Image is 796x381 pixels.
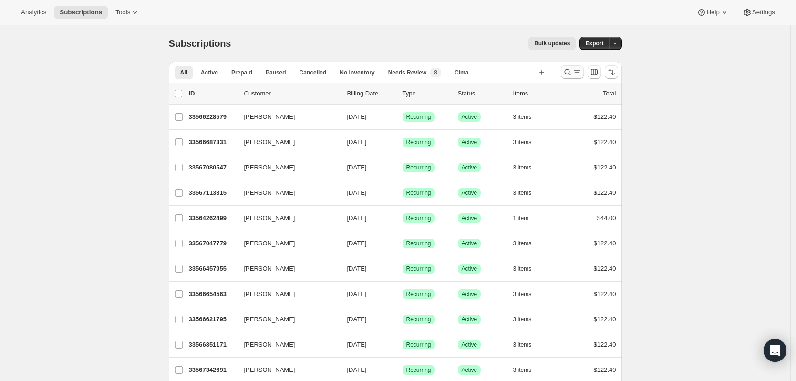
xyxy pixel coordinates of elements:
[462,138,477,146] span: Active
[238,135,334,150] button: [PERSON_NAME]
[60,9,102,16] span: Subscriptions
[462,316,477,323] span: Active
[244,138,295,147] span: [PERSON_NAME]
[238,337,334,352] button: [PERSON_NAME]
[189,161,616,174] div: 33567080547[PERSON_NAME][DATE]SuccessRecurringSuccessActive3 items$122.40
[406,138,431,146] span: Recurring
[347,89,395,98] p: Billing Date
[347,341,367,348] span: [DATE]
[189,239,237,248] p: 33567047779
[189,188,237,198] p: 33567113315
[238,211,334,226] button: [PERSON_NAME]
[434,69,437,76] span: 8
[238,362,334,378] button: [PERSON_NAME]
[300,69,327,76] span: Cancelled
[513,290,532,298] span: 3 items
[594,316,616,323] span: $122.40
[579,37,609,50] button: Export
[189,313,616,326] div: 33566621795[PERSON_NAME][DATE]SuccessRecurringSuccessActive3 items$122.40
[347,214,367,222] span: [DATE]
[406,366,431,374] span: Recurring
[244,365,295,375] span: [PERSON_NAME]
[347,265,367,272] span: [DATE]
[585,40,603,47] span: Export
[513,240,532,247] span: 3 items
[513,164,532,171] span: 3 items
[513,341,532,349] span: 3 items
[201,69,218,76] span: Active
[347,189,367,196] span: [DATE]
[406,240,431,247] span: Recurring
[238,185,334,201] button: [PERSON_NAME]
[244,289,295,299] span: [PERSON_NAME]
[189,264,237,274] p: 33566457955
[458,89,506,98] p: Status
[534,66,549,79] button: Create new view
[189,112,237,122] p: 33566228579
[691,6,734,19] button: Help
[513,212,539,225] button: 1 item
[406,341,431,349] span: Recurring
[403,89,450,98] div: Type
[513,363,542,377] button: 3 items
[189,186,616,200] div: 33567113315[PERSON_NAME][DATE]SuccessRecurringSuccessActive3 items$122.40
[238,312,334,327] button: [PERSON_NAME]
[231,69,252,76] span: Prepaid
[110,6,145,19] button: Tools
[513,136,542,149] button: 3 items
[347,138,367,146] span: [DATE]
[513,265,532,273] span: 3 items
[513,313,542,326] button: 3 items
[594,189,616,196] span: $122.40
[189,237,616,250] div: 33567047779[PERSON_NAME][DATE]SuccessRecurringSuccessActive3 items$122.40
[513,237,542,250] button: 3 items
[189,89,616,98] div: IDCustomerBilling DateTypeStatusItemsTotal
[462,113,477,121] span: Active
[462,366,477,374] span: Active
[462,341,477,349] span: Active
[406,189,431,197] span: Recurring
[594,240,616,247] span: $122.40
[513,186,542,200] button: 3 items
[513,214,529,222] span: 1 item
[388,69,427,76] span: Needs Review
[189,110,616,124] div: 33566228579[PERSON_NAME][DATE]SuccessRecurringSuccessActive3 items$122.40
[238,236,334,251] button: [PERSON_NAME]
[594,366,616,373] span: $122.40
[594,164,616,171] span: $122.40
[513,110,542,124] button: 3 items
[189,363,616,377] div: 33567342691[PERSON_NAME][DATE]SuccessRecurringSuccessActive3 items$122.40
[189,289,237,299] p: 33566654563
[594,138,616,146] span: $122.40
[189,163,237,172] p: 33567080547
[528,37,576,50] button: Bulk updates
[594,341,616,348] span: $122.40
[238,109,334,125] button: [PERSON_NAME]
[605,65,618,79] button: Sort the results
[189,262,616,275] div: 33566457955[PERSON_NAME][DATE]SuccessRecurringSuccessActive3 items$122.40
[244,112,295,122] span: [PERSON_NAME]
[594,265,616,272] span: $122.40
[169,38,231,49] span: Subscriptions
[189,338,616,351] div: 33566851171[PERSON_NAME][DATE]SuccessRecurringSuccessActive3 items$122.40
[406,265,431,273] span: Recurring
[588,65,601,79] button: Customize table column order and visibility
[406,290,431,298] span: Recurring
[189,213,237,223] p: 33564262499
[189,89,237,98] p: ID
[406,113,431,121] span: Recurring
[513,138,532,146] span: 3 items
[244,188,295,198] span: [PERSON_NAME]
[189,315,237,324] p: 33566621795
[752,9,775,16] span: Settings
[15,6,52,19] button: Analytics
[244,213,295,223] span: [PERSON_NAME]
[406,214,431,222] span: Recurring
[513,338,542,351] button: 3 items
[513,287,542,301] button: 3 items
[244,239,295,248] span: [PERSON_NAME]
[406,164,431,171] span: Recurring
[594,113,616,120] span: $122.40
[189,365,237,375] p: 33567342691
[462,290,477,298] span: Active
